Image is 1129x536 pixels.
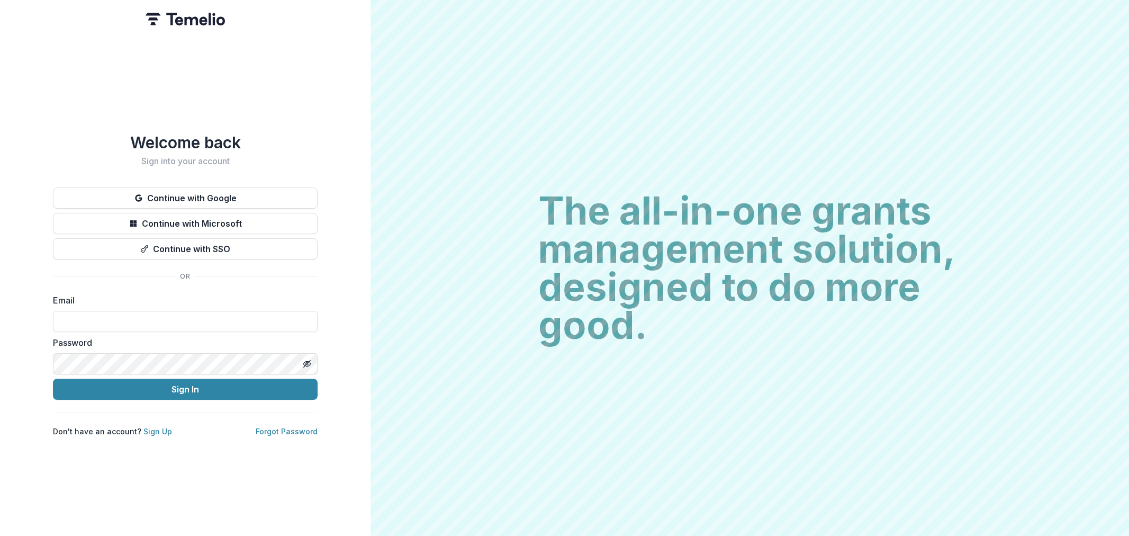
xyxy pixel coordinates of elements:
p: Don't have an account? [53,426,172,437]
a: Forgot Password [256,427,318,436]
button: Continue with Microsoft [53,213,318,234]
button: Sign In [53,379,318,400]
button: Continue with Google [53,187,318,209]
button: Continue with SSO [53,238,318,260]
label: Password [53,336,311,349]
h1: Welcome back [53,133,318,152]
button: Toggle password visibility [299,355,315,372]
label: Email [53,294,311,307]
h2: Sign into your account [53,156,318,166]
a: Sign Up [143,427,172,436]
img: Temelio [146,13,225,25]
